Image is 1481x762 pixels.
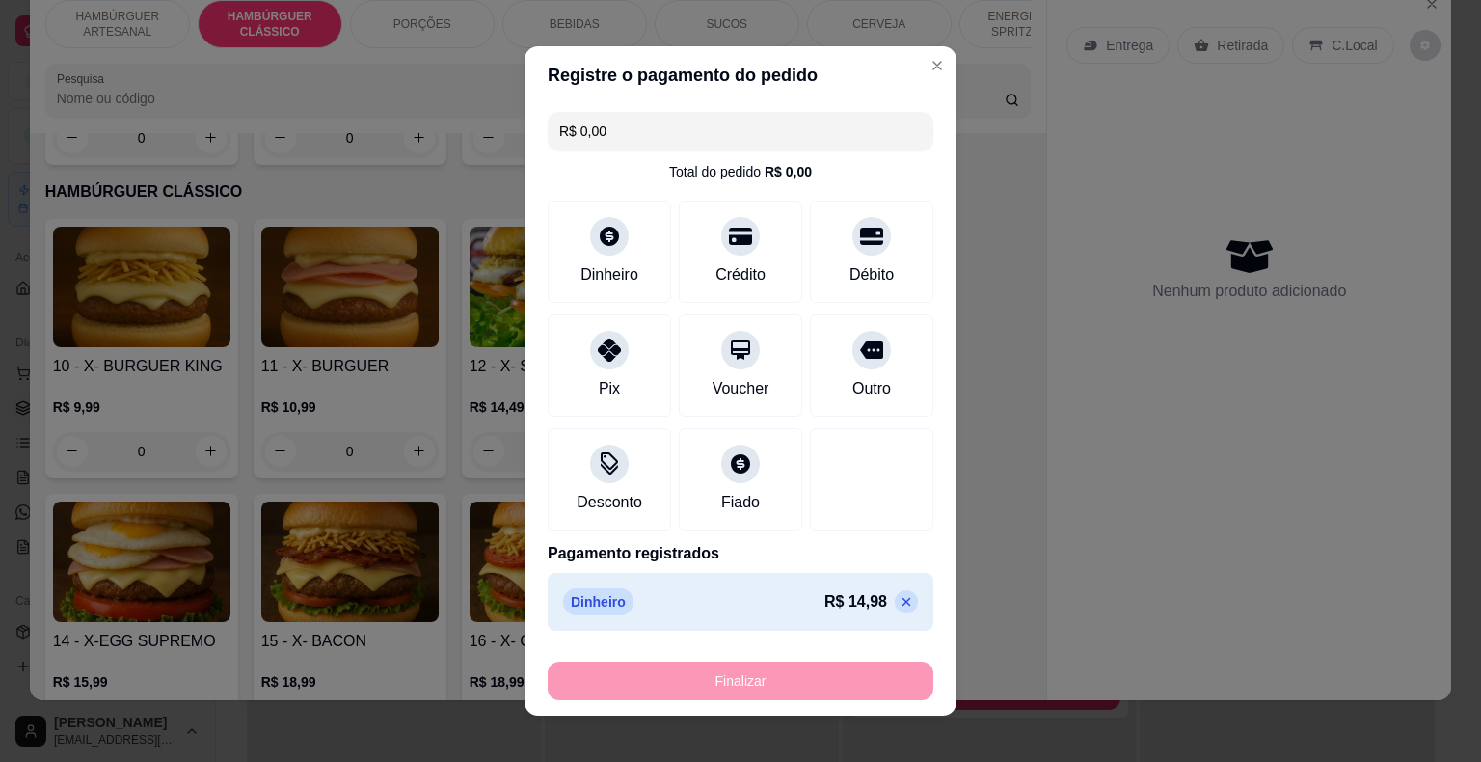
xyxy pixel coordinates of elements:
[715,263,766,286] div: Crédito
[922,50,953,81] button: Close
[563,588,633,615] p: Dinheiro
[721,491,760,514] div: Fiado
[852,377,891,400] div: Outro
[559,112,922,150] input: Ex.: hambúrguer de cordeiro
[713,377,769,400] div: Voucher
[669,162,812,181] div: Total do pedido
[577,491,642,514] div: Desconto
[849,263,894,286] div: Débito
[580,263,638,286] div: Dinheiro
[824,590,887,613] p: R$ 14,98
[525,46,956,104] header: Registre o pagamento do pedido
[599,377,620,400] div: Pix
[548,542,933,565] p: Pagamento registrados
[765,162,812,181] div: R$ 0,00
